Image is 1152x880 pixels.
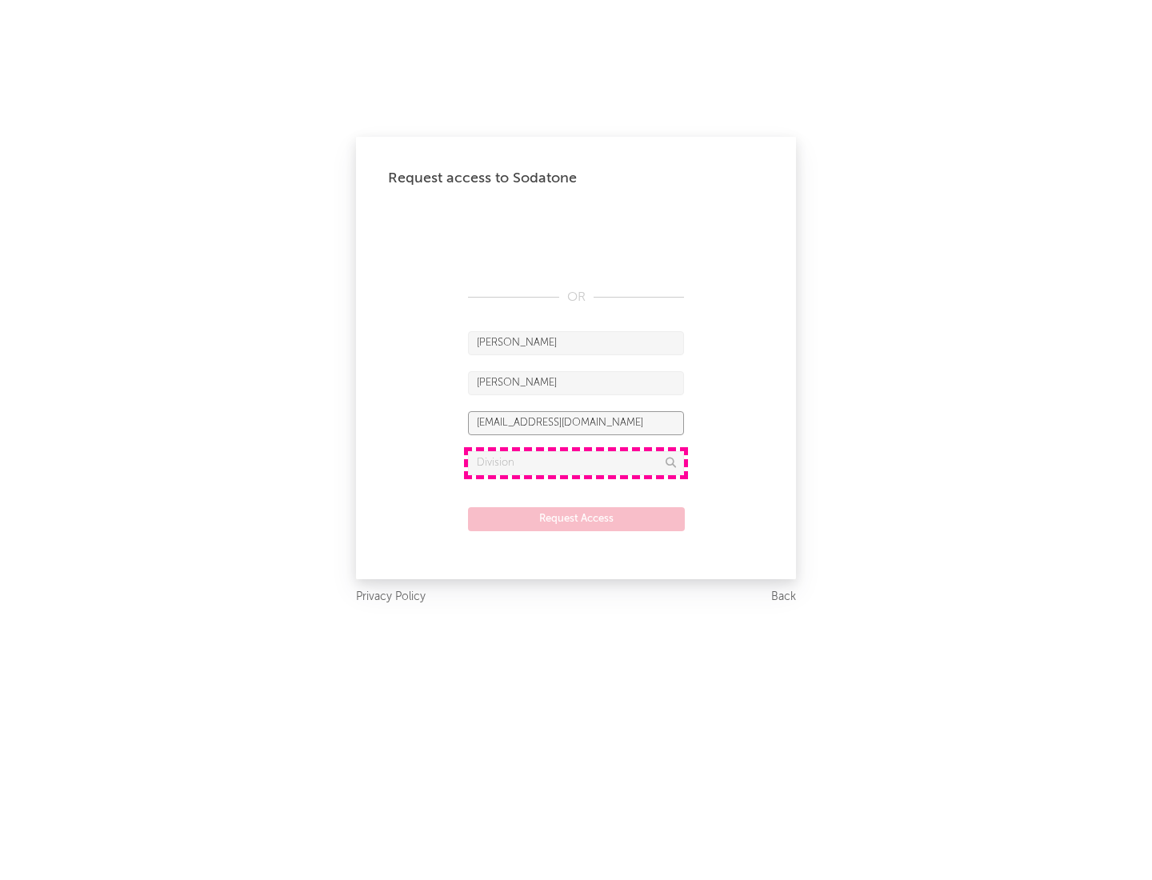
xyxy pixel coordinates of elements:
[356,587,426,607] a: Privacy Policy
[468,288,684,307] div: OR
[468,451,684,475] input: Division
[388,169,764,188] div: Request access to Sodatone
[468,411,684,435] input: Email
[468,331,684,355] input: First Name
[771,587,796,607] a: Back
[468,507,685,531] button: Request Access
[468,371,684,395] input: Last Name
